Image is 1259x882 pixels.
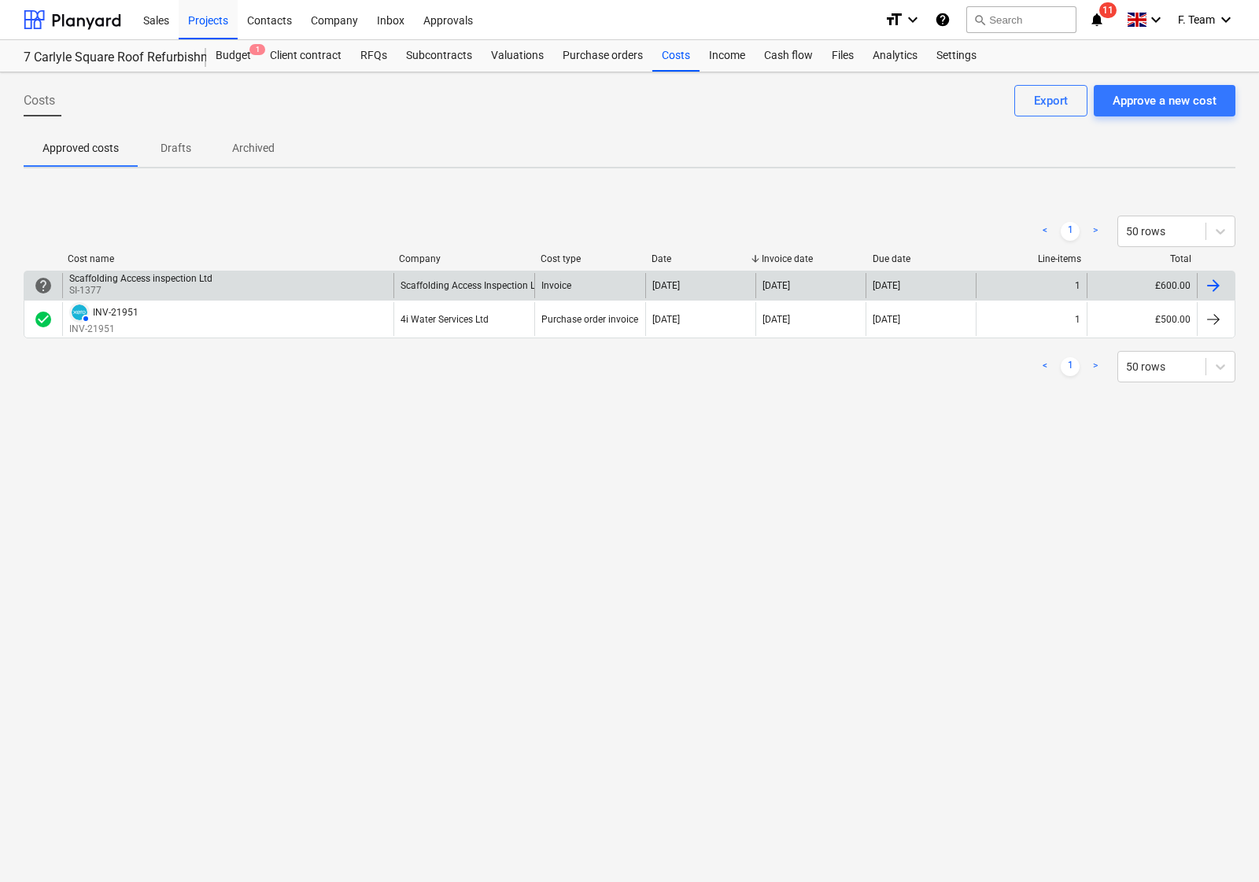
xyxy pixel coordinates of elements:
div: £600.00 [1087,273,1197,298]
i: keyboard_arrow_down [1217,10,1235,29]
a: Files [822,40,863,72]
iframe: Chat Widget [1180,806,1259,882]
div: [DATE] [873,314,900,325]
div: 1 [1075,314,1080,325]
a: Next page [1086,222,1105,241]
span: 11 [1099,2,1117,18]
a: Costs [652,40,700,72]
a: Budget1 [206,40,260,72]
a: Page 1 is your current page [1061,222,1080,241]
div: Company [399,253,528,264]
div: Invoice date [762,253,859,264]
button: Approve a new cost [1094,85,1235,116]
a: Analytics [863,40,927,72]
i: keyboard_arrow_down [1146,10,1165,29]
div: [DATE] [873,280,900,291]
p: Approved costs [42,140,119,157]
div: INV-21951 [93,307,138,318]
div: Budget [206,40,260,72]
p: Archived [232,140,275,157]
div: Invoice is waiting for an approval [34,276,53,295]
p: Drafts [157,140,194,157]
div: 7 Carlyle Square Roof Refurbishment, Elevation Repairs & Redecoration [24,50,187,66]
div: Invoice [541,280,571,291]
a: Purchase orders [553,40,652,72]
a: RFQs [351,40,397,72]
div: 4i Water Services Ltd [401,314,489,325]
p: SI-1377 [69,284,216,297]
span: 1 [249,44,265,55]
p: INV-21951 [69,323,138,336]
div: Cost type [541,253,638,264]
span: help [34,276,53,295]
span: search [973,13,986,26]
div: Purchase order invoice [541,314,638,325]
i: format_size [884,10,903,29]
a: Cash flow [755,40,822,72]
div: Cost name [68,253,386,264]
i: Knowledge base [935,10,951,29]
div: Invoice has been synced with Xero and its status is currently AUTHORISED [69,302,90,323]
div: Due date [873,253,970,264]
div: Line-items [983,253,1080,264]
a: Previous page [1036,222,1054,241]
div: [DATE] [652,314,680,325]
div: [DATE] [762,280,790,291]
div: £500.00 [1087,302,1197,336]
div: Date [652,253,749,264]
div: [DATE] [652,280,680,291]
div: Export [1034,90,1068,111]
button: Export [1014,85,1087,116]
div: Scaffolding Access inspection Ltd [69,273,212,284]
a: Next page [1086,357,1105,376]
a: Client contract [260,40,351,72]
a: Income [700,40,755,72]
div: Scaffolding Access Inspection Ltd [401,280,544,291]
div: Total [1094,253,1191,264]
a: Previous page [1036,357,1054,376]
div: Invoice was approved [34,310,53,329]
img: xero.svg [72,304,87,320]
a: Subcontracts [397,40,482,72]
div: [DATE] [762,314,790,325]
a: Valuations [482,40,553,72]
a: Page 1 is your current page [1061,357,1080,376]
div: Approve a new cost [1113,90,1217,111]
span: F. Team [1178,13,1215,26]
i: keyboard_arrow_down [903,10,922,29]
div: 1 [1075,280,1080,291]
span: check_circle [34,310,53,329]
span: Costs [24,91,55,110]
button: Search [966,6,1076,33]
a: Settings [927,40,986,72]
i: notifications [1089,10,1105,29]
